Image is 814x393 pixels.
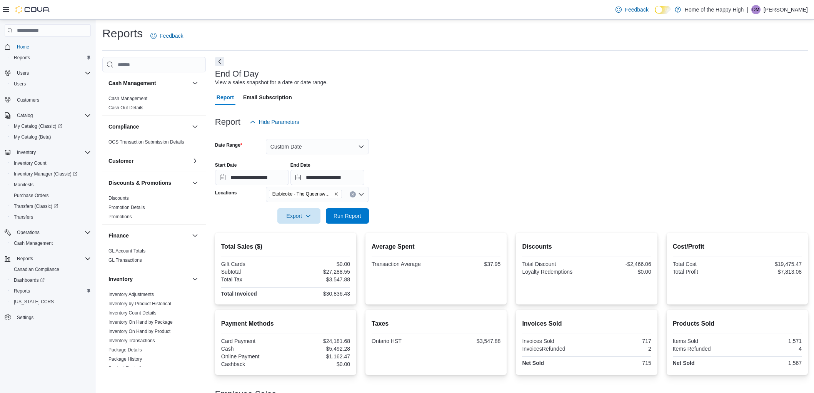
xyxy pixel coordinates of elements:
[108,248,145,254] span: GL Account Totals
[14,148,39,157] button: Inventory
[673,346,736,352] div: Items Refunded
[221,361,284,367] div: Cashback
[11,132,91,142] span: My Catalog (Beta)
[215,79,328,87] div: View a sales snapshot for a date or date range.
[108,248,145,254] a: GL Account Totals
[287,361,350,367] div: $0.00
[14,240,53,246] span: Cash Management
[751,5,761,14] div: Davide Medina
[11,191,91,200] span: Purchase Orders
[8,264,94,275] button: Canadian Compliance
[17,149,36,156] span: Inventory
[14,228,43,237] button: Operations
[287,291,350,297] div: $30,836.43
[287,353,350,360] div: $1,162.47
[11,286,91,296] span: Reports
[108,347,142,353] span: Package Details
[522,338,585,344] div: Invoices Sold
[522,261,585,267] div: Total Discount
[108,356,142,362] span: Package History
[215,69,259,79] h3: End Of Day
[14,203,58,209] span: Transfers (Classic)
[290,162,310,168] label: End Date
[11,297,57,306] a: [US_STATE] CCRS
[147,28,186,43] a: Feedback
[14,111,36,120] button: Catalog
[372,338,435,344] div: Ontario HST
[108,214,132,219] a: Promotions
[372,261,435,267] div: Transaction Average
[14,313,91,322] span: Settings
[588,269,651,275] div: $0.00
[108,179,189,187] button: Discounts & Promotions
[8,296,94,307] button: [US_STATE] CCRS
[102,246,206,268] div: Finance
[14,95,91,104] span: Customers
[764,5,808,14] p: [PERSON_NAME]
[2,312,94,323] button: Settings
[522,346,585,352] div: InvoicesRefunded
[215,162,237,168] label: Start Date
[221,269,284,275] div: Subtotal
[108,157,189,165] button: Customer
[11,53,33,62] a: Reports
[14,182,33,188] span: Manifests
[108,301,171,307] span: Inventory by Product Historical
[2,68,94,79] button: Users
[108,291,154,298] span: Inventory Adjustments
[17,44,29,50] span: Home
[108,347,142,353] a: Package Details
[14,111,91,120] span: Catalog
[14,148,91,157] span: Inventory
[11,122,91,131] span: My Catalog (Classic)
[108,196,129,201] a: Discounts
[14,254,91,263] span: Reports
[14,299,54,305] span: [US_STATE] CCRS
[372,319,500,328] h2: Taxes
[287,261,350,267] div: $0.00
[14,81,26,87] span: Users
[102,26,143,41] h1: Reports
[11,191,52,200] a: Purchase Orders
[108,338,155,344] span: Inventory Transactions
[334,192,339,196] button: Remove Etobicoke - The Queensway - Fire & Flower from selection in this group
[612,2,651,17] a: Feedback
[17,314,33,321] span: Settings
[655,6,671,14] input: Dark Mode
[108,275,189,283] button: Inventory
[108,105,143,110] a: Cash Out Details
[221,353,284,360] div: Online Payment
[11,79,29,89] a: Users
[673,338,736,344] div: Items Sold
[14,160,47,166] span: Inventory Count
[588,360,651,366] div: 715
[14,192,49,199] span: Purchase Orders
[277,208,320,224] button: Export
[2,147,94,158] button: Inventory
[215,190,237,196] label: Locations
[11,159,50,168] a: Inventory Count
[11,202,61,211] a: Transfers (Classic)
[215,57,224,66] button: Next
[108,214,132,220] span: Promotions
[108,95,147,102] span: Cash Management
[8,169,94,179] a: Inventory Manager (Classic)
[522,319,651,328] h2: Invoices Sold
[221,261,284,267] div: Gift Cards
[14,228,91,237] span: Operations
[108,257,142,263] span: GL Transactions
[108,329,170,334] a: Inventory On Hand by Product
[14,123,62,129] span: My Catalog (Classic)
[11,53,91,62] span: Reports
[350,191,356,197] button: Clear input
[11,212,36,222] a: Transfers
[190,79,200,88] button: Cash Management
[108,356,142,362] a: Package History
[11,159,91,168] span: Inventory Count
[287,276,350,283] div: $3,547.88
[14,95,42,105] a: Customers
[326,208,369,224] button: Run Report
[8,79,94,89] button: Users
[108,365,148,371] span: Product Expirations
